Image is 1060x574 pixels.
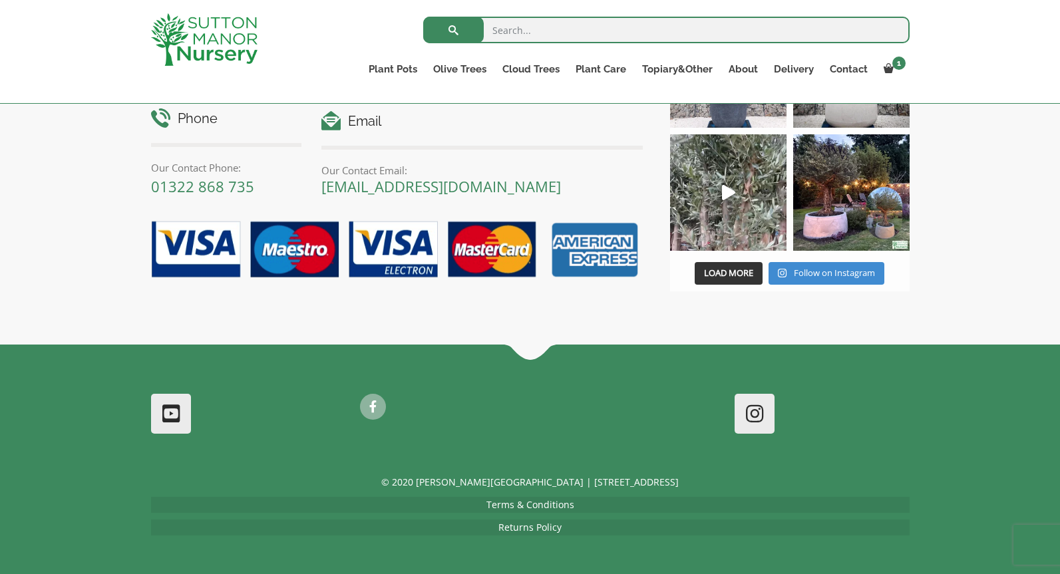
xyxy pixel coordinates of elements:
a: Instagram Follow on Instagram [769,262,884,285]
a: Topiary&Other [634,60,721,78]
span: 1 [892,57,906,70]
a: Olive Trees [425,60,494,78]
p: Our Contact Email: [321,162,643,178]
a: Terms & Conditions [486,498,574,511]
a: 01322 868 735 [151,176,254,196]
h4: Email [321,111,643,132]
span: Load More [704,267,753,279]
input: Search... [423,17,910,43]
a: Returns Policy [498,521,562,533]
button: Load More [695,262,763,285]
img: logo [151,13,258,66]
img: New arrivals Monday morning of beautiful olive trees 🤩🤩 The weather is beautiful this summer, gre... [670,134,787,251]
a: About [721,60,766,78]
h4: Phone [151,108,302,129]
a: Cloud Trees [494,60,568,78]
img: “The poetry of nature is never dead” 🪴🫒 A stunning beautiful customer photo has been sent into us... [793,134,910,251]
a: 1 [876,60,910,78]
svg: Instagram [778,268,787,278]
a: Delivery [766,60,822,78]
a: Contact [822,60,876,78]
svg: Play [722,185,735,200]
a: [EMAIL_ADDRESS][DOMAIN_NAME] [321,176,561,196]
a: Plant Care [568,60,634,78]
p: Our Contact Phone: [151,160,302,176]
a: Plant Pots [361,60,425,78]
span: Follow on Instagram [794,267,875,279]
p: © 2020 [PERSON_NAME][GEOGRAPHIC_DATA] | [STREET_ADDRESS] [151,474,910,490]
a: Play [670,134,787,251]
img: payment-options.png [141,214,643,287]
